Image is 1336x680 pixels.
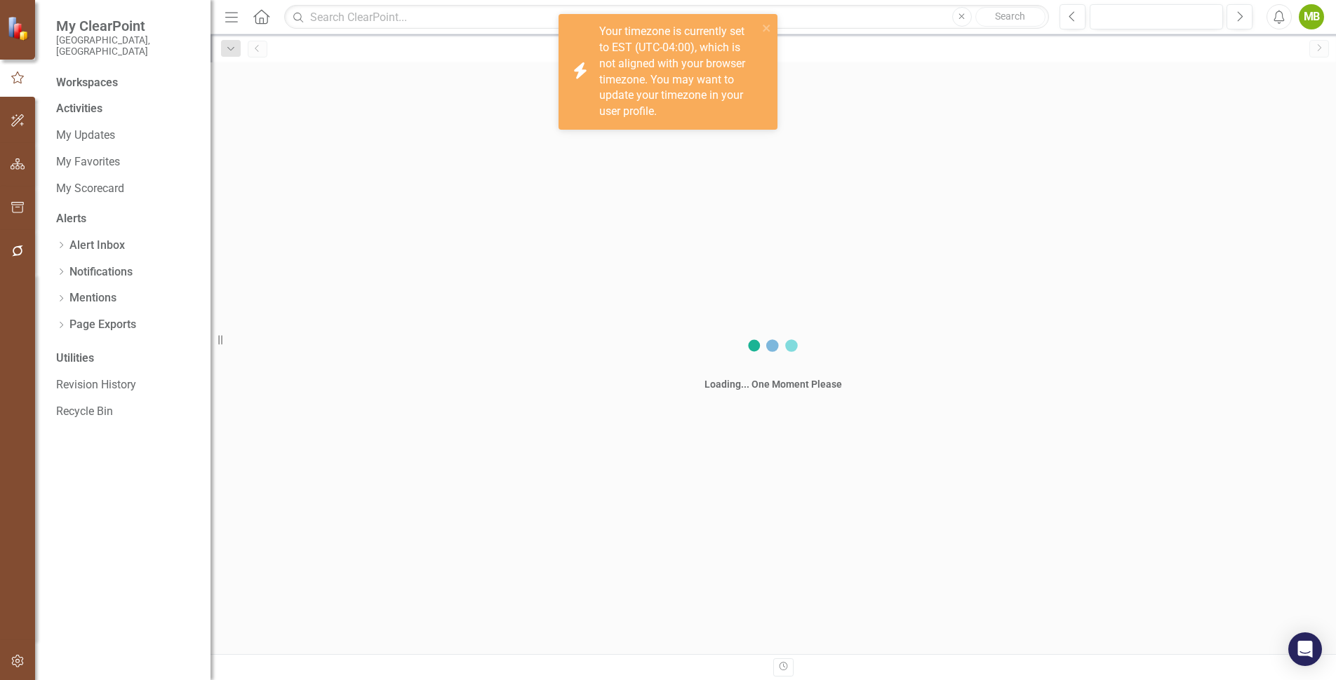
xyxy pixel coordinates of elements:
small: [GEOGRAPHIC_DATA], [GEOGRAPHIC_DATA] [56,34,196,57]
div: Alerts [56,211,196,227]
a: Notifications [69,264,133,280]
div: Workspaces [56,75,118,91]
button: Search [975,7,1046,27]
div: Loading... One Moment Please [704,377,842,391]
button: MB [1299,4,1324,29]
a: Revision History [56,377,196,393]
div: Open Intercom Messenger [1288,632,1322,666]
a: My Updates [56,128,196,144]
div: Your timezone is currently set to EST (UTC-04:00), which is not aligned with your browser timezon... [599,24,758,120]
a: Recycle Bin [56,404,196,420]
button: close [762,20,772,36]
img: ClearPoint Strategy [7,16,32,41]
a: My Scorecard [56,181,196,197]
span: Search [995,11,1025,22]
div: Activities [56,101,196,117]
a: Mentions [69,290,116,306]
a: Page Exports [69,317,136,333]
a: My Favorites [56,154,196,170]
input: Search ClearPoint... [284,5,1049,29]
a: Alert Inbox [69,238,125,254]
span: My ClearPoint [56,18,196,34]
div: Utilities [56,351,196,367]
